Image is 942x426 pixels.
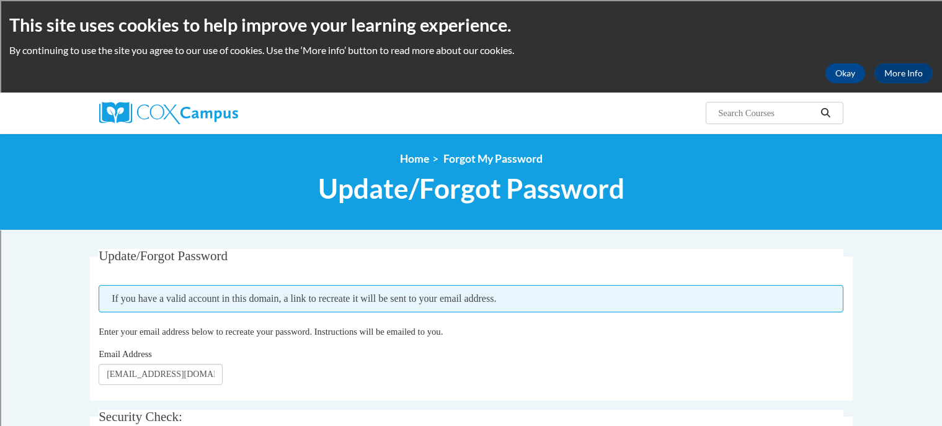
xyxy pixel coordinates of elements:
img: Cox Campus [99,102,238,124]
a: Home [400,152,429,165]
span: Update/Forgot Password [318,172,624,205]
input: Search Courses [717,106,816,120]
span: Forgot My Password [443,152,543,165]
a: Cox Campus [99,102,335,124]
button: Search [816,106,835,120]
